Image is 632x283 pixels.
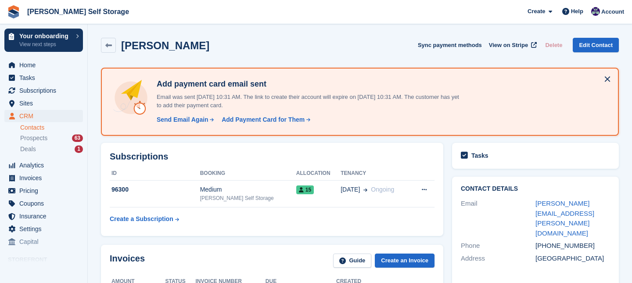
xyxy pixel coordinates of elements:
[19,72,72,84] span: Tasks
[4,210,83,222] a: menu
[4,84,83,97] a: menu
[153,93,460,110] p: Email was sent [DATE] 10:31 AM. The link to create their account will expire on [DATE] 10:31 AM. ...
[4,172,83,184] a: menu
[4,159,83,171] a: menu
[20,134,47,142] span: Prospects
[341,167,410,181] th: Tenancy
[121,40,209,51] h2: [PERSON_NAME]
[19,84,72,97] span: Subscriptions
[110,167,200,181] th: ID
[4,72,83,84] a: menu
[528,7,545,16] span: Create
[75,145,83,153] div: 1
[20,145,36,153] span: Deals
[4,59,83,71] a: menu
[601,7,624,16] span: Account
[461,241,535,251] div: Phone
[110,185,200,194] div: 96300
[110,152,434,162] h2: Subscriptions
[19,236,72,248] span: Capital
[489,41,528,50] span: View on Stripe
[157,115,208,124] div: Send Email Again
[4,197,83,210] a: menu
[418,38,482,52] button: Sync payment methods
[485,38,539,52] a: View on Stripe
[296,167,341,181] th: Allocation
[19,197,72,210] span: Coupons
[4,236,83,248] a: menu
[19,172,72,184] span: Invoices
[200,167,296,181] th: Booking
[200,185,296,194] div: Medium
[4,29,83,52] a: Your onboarding View next steps
[20,134,83,143] a: Prospects 63
[375,254,434,268] a: Create an Invoice
[19,210,72,222] span: Insurance
[333,254,372,268] a: Guide
[4,185,83,197] a: menu
[19,97,72,109] span: Sites
[461,185,610,192] h2: Contact Details
[20,145,83,154] a: Deals 1
[112,79,150,116] img: add-payment-card-4dbda4983b697a7845d177d07a5d71e8a16f1ec00487972de202a45f1e8132f5.svg
[200,194,296,202] div: [PERSON_NAME] Self Storage
[19,33,72,39] p: Your onboarding
[471,152,488,160] h2: Tasks
[535,241,610,251] div: [PHONE_NUMBER]
[19,40,72,48] p: View next steps
[7,5,20,18] img: stora-icon-8386f47178a22dfd0bd8f6a31ec36ba5ce8667c1dd55bd0f319d3a0aa187defe.svg
[19,185,72,197] span: Pricing
[72,134,83,142] div: 63
[19,110,72,122] span: CRM
[8,255,87,264] span: Storefront
[153,79,460,89] h4: Add payment card email sent
[110,254,145,268] h2: Invoices
[573,38,619,52] a: Edit Contact
[535,254,610,264] div: [GEOGRAPHIC_DATA]
[535,200,594,237] a: [PERSON_NAME][EMAIL_ADDRESS][PERSON_NAME][DOMAIN_NAME]
[461,254,535,264] div: Address
[222,115,305,124] div: Add Payment Card for Them
[4,223,83,235] a: menu
[591,7,600,16] img: Matthew Jones
[19,59,72,71] span: Home
[341,185,360,194] span: [DATE]
[4,97,83,109] a: menu
[110,211,179,227] a: Create a Subscription
[110,214,173,224] div: Create a Subscription
[461,199,535,238] div: Email
[20,123,83,132] a: Contacts
[296,185,314,194] span: 15
[218,115,311,124] a: Add Payment Card for Them
[542,38,566,52] button: Delete
[24,4,133,19] a: [PERSON_NAME] Self Storage
[19,159,72,171] span: Analytics
[571,7,583,16] span: Help
[371,186,394,193] span: Ongoing
[19,223,72,235] span: Settings
[4,110,83,122] a: menu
